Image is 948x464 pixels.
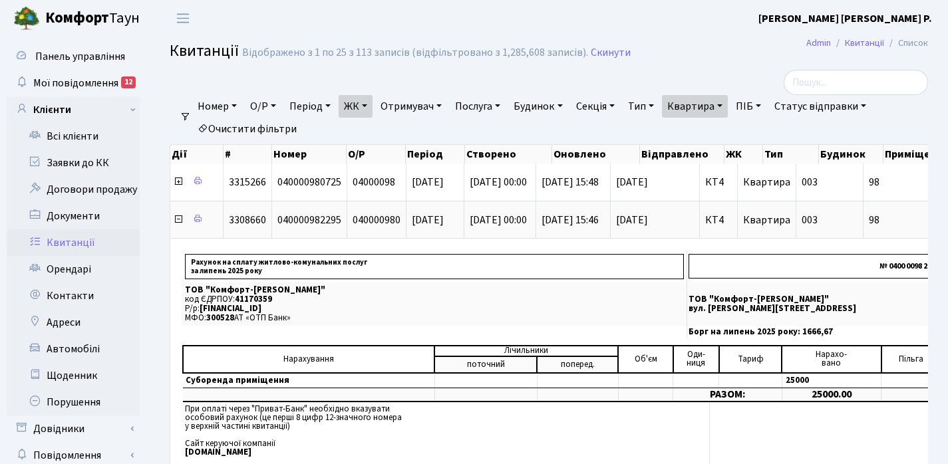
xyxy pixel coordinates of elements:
[743,175,790,189] span: Квартира
[730,95,766,118] a: ПІБ
[185,286,684,294] p: ТОВ "Комфорт-[PERSON_NAME]"
[508,95,567,118] a: Будинок
[375,95,447,118] a: Отримувач
[224,145,272,164] th: #
[662,95,728,118] a: Квартира
[7,43,140,70] a: Панель управління
[724,145,763,164] th: ЖК
[786,29,948,57] nav: breadcrumb
[705,215,732,225] span: КТ4
[571,95,620,118] a: Секція
[869,177,944,187] span: 98
[229,213,266,227] span: 3308660
[206,312,234,324] span: 300528
[819,145,883,164] th: Будинок
[591,47,631,59] a: Скинути
[537,356,618,373] td: поперед.
[406,145,465,164] th: Період
[185,254,684,279] p: Рахунок на сплату житлово-комунальних послуг за липень 2025 року
[7,283,140,309] a: Контакти
[7,176,140,203] a: Договори продажу
[229,175,266,189] span: 3315266
[806,36,831,50] a: Admin
[769,95,871,118] a: Статус відправки
[802,213,818,227] span: 003
[412,213,444,227] span: [DATE]
[7,203,140,229] a: Документи
[705,177,732,187] span: КТ4
[542,213,599,227] span: [DATE] 15:46
[353,175,395,189] span: 04000098
[166,7,200,29] button: Переключити навігацію
[277,213,341,227] span: 040000982295
[881,346,941,373] td: Пільга
[7,362,140,389] a: Щоденник
[235,293,272,305] span: 41170359
[7,309,140,336] a: Адреси
[347,145,406,164] th: О/Р
[743,213,790,227] span: Квартира
[45,7,140,30] span: Таун
[45,7,109,29] b: Комфорт
[673,346,719,373] td: Оди- ниця
[552,145,640,164] th: Оновлено
[242,47,588,59] div: Відображено з 1 по 25 з 113 записів (відфільтровано з 1,285,608 записів).
[758,11,932,27] a: [PERSON_NAME] [PERSON_NAME] Р.
[869,215,944,225] span: 98
[673,388,782,402] td: РАЗОМ:
[245,95,281,118] a: О/Р
[470,175,527,189] span: [DATE] 00:00
[623,95,659,118] a: Тип
[7,123,140,150] a: Всі клієнти
[277,175,341,189] span: 040000980725
[185,295,684,304] p: код ЄДРПОУ:
[470,213,527,227] span: [DATE] 00:00
[784,70,928,95] input: Пошук...
[845,36,884,50] a: Квитанції
[640,145,725,164] th: Відправлено
[192,95,242,118] a: Номер
[434,356,537,373] td: поточний
[183,346,434,373] td: Нарахування
[542,175,599,189] span: [DATE] 15:48
[339,95,373,118] a: ЖК
[170,145,224,164] th: Дії
[353,213,400,227] span: 040000980
[185,446,251,458] b: [DOMAIN_NAME]
[758,11,932,26] b: [PERSON_NAME] [PERSON_NAME] Р.
[7,70,140,96] a: Мої повідомлення12
[185,314,684,322] p: МФО: АТ «ОТП Банк»
[450,95,506,118] a: Послуга
[121,76,136,88] div: 12
[192,118,302,140] a: Очистити фільтри
[782,388,881,402] td: 25000.00
[284,95,336,118] a: Період
[412,175,444,189] span: [DATE]
[35,49,125,64] span: Панель управління
[7,389,140,415] a: Порушення
[7,256,140,283] a: Орендарі
[434,346,618,356] td: Лічильники
[7,229,140,256] a: Квитанції
[616,215,694,225] span: [DATE]
[185,304,684,313] p: Р/р:
[884,36,928,51] li: Список
[763,145,819,164] th: Тип
[719,346,782,373] td: Тариф
[183,373,434,388] td: Суборенда приміщення
[802,175,818,189] span: 003
[272,145,347,164] th: Номер
[782,373,881,388] td: 25000
[782,346,881,373] td: Нарахо- вано
[13,5,40,32] img: logo.png
[616,177,694,187] span: [DATE]
[7,150,140,176] a: Заявки до КК
[618,346,673,373] td: Об'єм
[7,336,140,362] a: Автомобілі
[465,145,553,164] th: Створено
[7,96,140,123] a: Клієнти
[33,76,118,90] span: Мої повідомлення
[200,302,261,314] span: [FINANCIAL_ID]
[170,39,239,62] span: Квитанції
[7,415,140,442] a: Довідники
